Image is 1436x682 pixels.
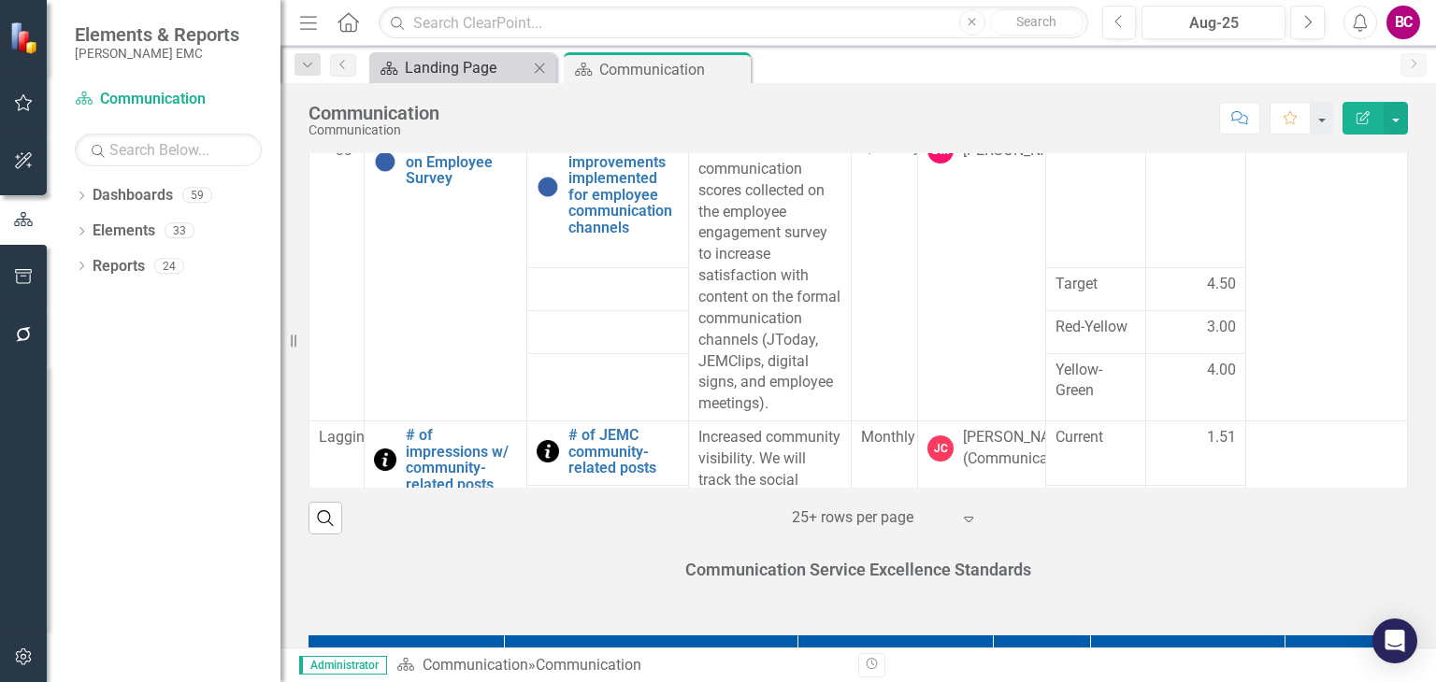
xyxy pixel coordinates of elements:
[599,58,746,81] div: Communication
[1045,310,1145,353] td: Double-Click to Edit
[374,150,396,173] img: No Information
[689,421,851,668] td: Double-Click to Edit
[1055,360,1136,403] span: Yellow-Green
[1055,274,1136,295] span: Target
[406,137,516,187] a: Comm. Score on Employee Survey
[1145,132,1245,268] td: Double-Click to Edit
[75,23,239,46] span: Elements & Reports
[165,223,194,239] div: 33
[154,258,184,274] div: 24
[990,9,1084,36] button: Search
[1045,486,1145,589] td: Double-Click to Edit
[299,656,387,675] span: Administrator
[1207,274,1236,295] span: 4.50
[685,560,1031,579] span: Communication Service Excellence Standards
[698,427,840,661] p: Increased community visibility. We will track the social impressions with community-related posts...
[918,421,1046,668] td: Double-Click to Edit
[851,132,917,421] td: Double-Click to Edit
[963,427,1079,470] div: [PERSON_NAME] (Communication)
[365,421,526,668] td: Double-Click to Edit Right Click for Context Menu
[537,440,559,462] img: Information Only
[1145,268,1245,311] td: Double-Click to Edit
[1145,353,1245,420] td: Double-Click to Edit
[309,123,439,137] div: Communication
[182,188,212,204] div: 59
[319,428,373,446] span: Lagging
[861,427,908,448] div: Monthly
[309,103,439,123] div: Communication
[396,655,844,676] div: »
[406,427,516,492] a: # of impressions w/ community-related posts
[374,56,528,79] a: Landing Page
[1145,486,1245,589] td: Double-Click to Edit
[851,421,917,668] td: Double-Click to Edit
[537,176,559,198] img: No Information
[309,421,365,668] td: Double-Click to Edit
[1207,317,1236,338] span: 3.00
[1207,427,1236,448] span: 1.51
[75,134,262,166] input: Search Below...
[9,21,42,54] img: ClearPoint Strategy
[526,132,688,268] td: Double-Click to Edit Right Click for Context Menu
[568,427,679,476] a: # of JEMC community-related posts
[405,56,528,79] div: Landing Page
[1045,132,1145,268] td: Double-Click to Edit
[374,448,396,471] img: Information Only
[536,656,641,674] div: Communication
[1245,132,1408,421] td: Double-Click to Edit
[93,185,173,206] a: Dashboards
[689,132,851,421] td: Double-Click to Edit
[927,435,954,462] div: JC
[1372,618,1417,663] div: Open Intercom Messenger
[1142,6,1285,39] button: Aug-25
[309,132,365,421] td: Double-Click to Edit
[423,656,528,674] a: Communication
[1245,421,1408,668] td: Double-Click to Edit
[698,137,840,415] p: Track the communication scores collected on the employee engagement survey to increase satisfacti...
[75,89,262,110] a: Communication
[1207,360,1236,381] span: 4.00
[93,256,145,277] a: Reports
[1045,268,1145,311] td: Double-Click to Edit
[379,7,1087,39] input: Search ClearPoint...
[526,421,688,486] td: Double-Click to Edit Right Click for Context Menu
[1055,427,1136,448] span: Current
[1386,6,1420,39] button: BC
[93,220,155,242] a: Elements
[75,46,239,61] small: [PERSON_NAME] EMC
[1045,353,1145,420] td: Double-Click to Edit
[568,137,679,236] a: % of improvements implemented for employee communication channels
[365,132,526,421] td: Double-Click to Edit Right Click for Context Menu
[1016,14,1056,29] span: Search
[1148,12,1279,35] div: Aug-25
[1145,310,1245,353] td: Double-Click to Edit
[918,132,1046,421] td: Double-Click to Edit
[1055,317,1136,338] span: Red-Yellow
